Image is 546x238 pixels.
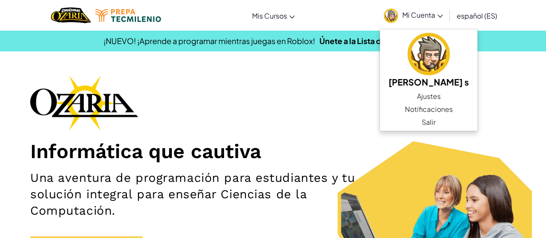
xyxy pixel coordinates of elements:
[248,4,299,27] a: Mis Cursos
[384,9,398,23] img: avatar
[30,139,516,163] h1: Informática que cautiva
[405,104,453,114] span: Notificaciones
[104,36,315,46] span: ¡NUEVO! ¡Aprende a programar mientras juegas en Roblox!
[452,4,502,27] a: español (ES)
[407,33,450,75] img: avatar
[457,11,497,20] span: español (ES)
[388,75,469,89] h5: [PERSON_NAME] s
[95,9,161,22] img: Tecmilenio logo
[380,90,477,103] a: Ajustes
[30,75,138,130] img: Ozaria branding logo
[379,2,447,29] a: Mi Cuenta
[51,6,91,24] a: Ozaria by CodeCombat logo
[51,6,91,24] img: Home
[380,116,477,129] a: Salir
[380,32,477,90] a: [PERSON_NAME] s
[319,36,443,46] a: Únete a la Lista de Espera de Beta
[402,10,443,19] span: Mi Cuenta
[30,170,356,219] h2: Una aventura de programación para estudiantes y tu solución integral para enseñar Ciencias de la ...
[380,103,477,116] a: Notificaciones
[252,11,287,20] span: Mis Cursos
